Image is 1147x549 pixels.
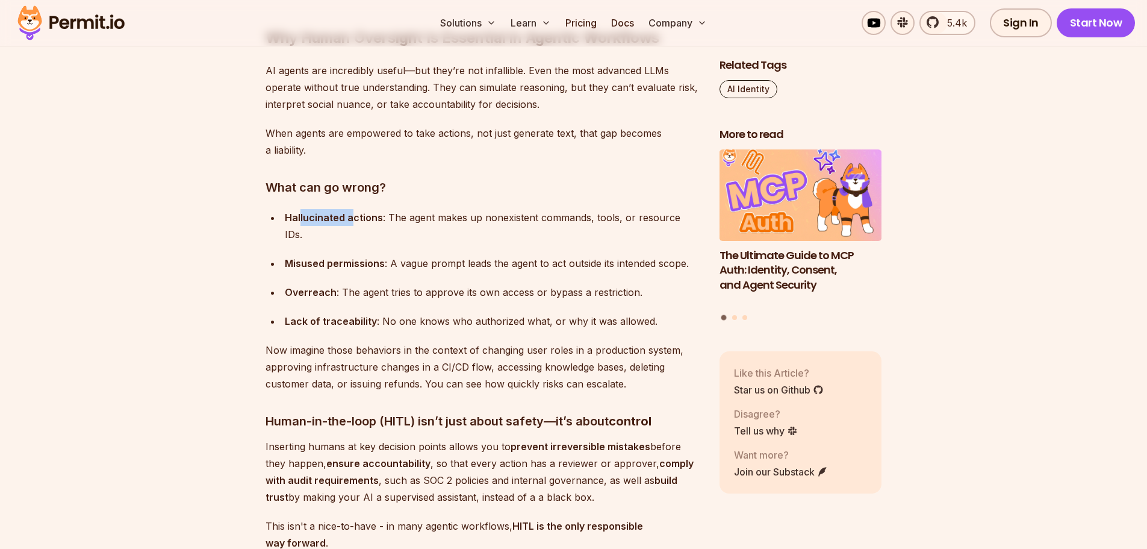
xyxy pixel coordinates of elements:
[990,8,1052,37] a: Sign In
[919,11,975,35] a: 5.4k
[266,62,700,113] p: AI agents are incredibly useful—but they’re not infallible. Even the most advanced LLMs operate w...
[266,178,700,197] h3: What can go wrong?
[435,11,501,35] button: Solutions
[720,149,882,308] li: 1 of 3
[285,209,700,243] div: : The agent makes up nonexistent commands, tools, or resource IDs.
[720,149,882,308] a: The Ultimate Guide to MCP Auth: Identity, Consent, and Agent SecurityThe Ultimate Guide to MCP Au...
[609,414,651,428] strong: control
[285,255,700,272] div: : A vague prompt leads the agent to act outside its intended scope.
[266,438,700,506] p: Inserting humans at key decision points allows you to before they happen, , so that every action ...
[326,457,431,469] strong: ensure accountability
[285,284,700,301] div: : The agent tries to approve its own access or bypass a restriction.
[734,382,824,397] a: Star us on Github
[732,315,737,320] button: Go to slide 2
[266,457,694,486] strong: comply with audit requirements
[734,406,798,421] p: Disagree?
[720,58,882,73] h2: Related Tags
[511,441,650,453] strong: prevent irreversible mistakes
[266,342,700,392] p: Now imagine those behaviors in the context of changing user roles in a production system, approvi...
[561,11,601,35] a: Pricing
[506,11,556,35] button: Learn
[734,365,824,380] p: Like this Article?
[12,2,130,43] img: Permit logo
[734,464,828,478] a: Join our Substack
[734,423,798,438] a: Tell us why
[285,286,337,298] strong: Overreach
[266,474,677,503] strong: build trust
[266,412,700,431] h3: Human-in-the-loop (HITL) isn’t just about safety—it’s about
[720,127,882,142] h2: More to read
[720,80,777,98] a: AI Identity
[720,248,882,292] h3: The Ultimate Guide to MCP Auth: Identity, Consent, and Agent Security
[285,257,385,269] strong: Misused permissions
[734,447,828,462] p: Want more?
[285,315,377,327] strong: Lack of traceability
[285,313,700,330] div: : No one knows who authorized what, or why it was allowed.
[644,11,712,35] button: Company
[720,149,882,322] div: Posts
[606,11,639,35] a: Docs
[720,149,882,241] img: The Ultimate Guide to MCP Auth: Identity, Consent, and Agent Security
[285,212,383,224] strong: Hallucinated actions
[940,16,967,30] span: 5.4k
[721,315,727,321] button: Go to slide 1
[1057,8,1136,37] a: Start Now
[266,125,700,158] p: When agents are empowered to take actions, not just generate text, that gap becomes a liability.
[742,315,747,320] button: Go to slide 3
